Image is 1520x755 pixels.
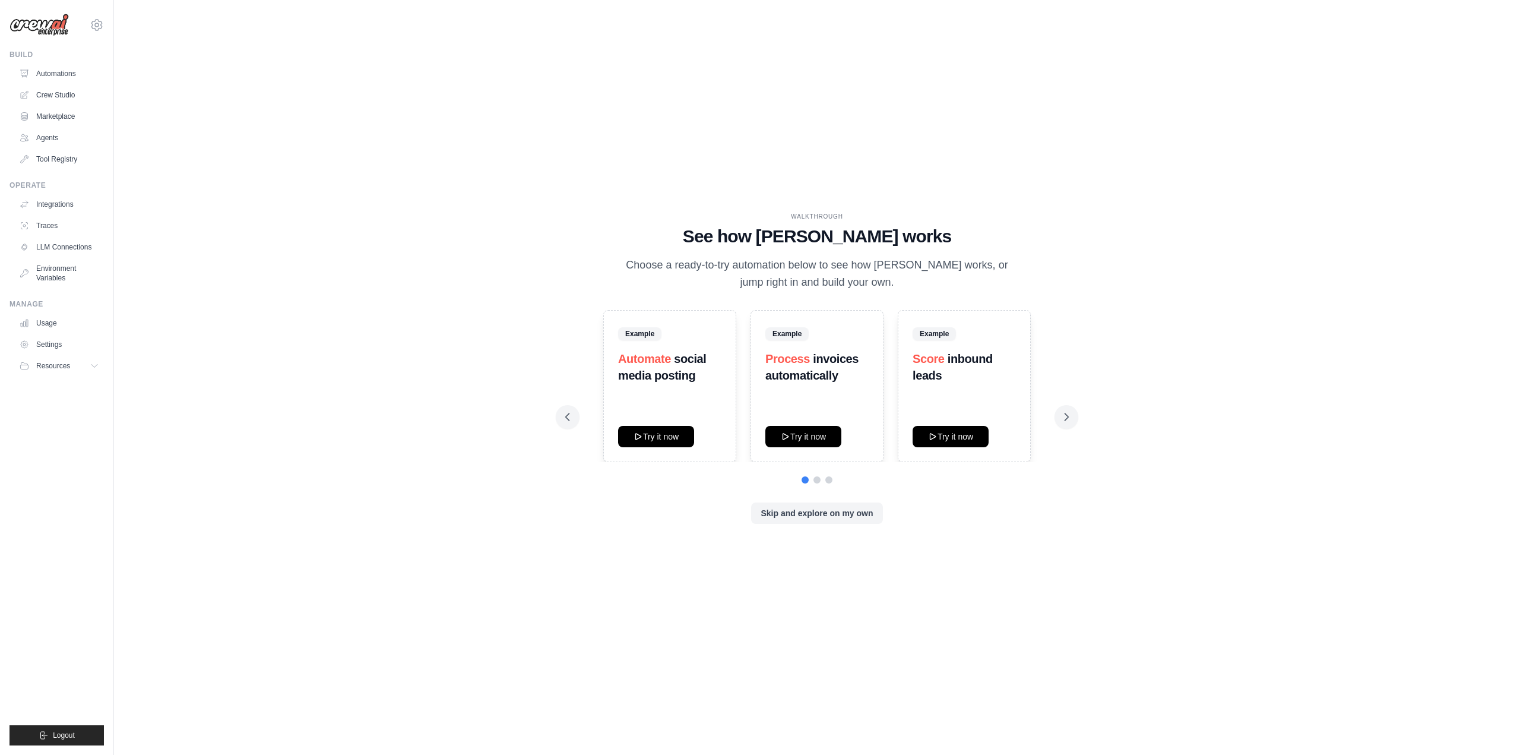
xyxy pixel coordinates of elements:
a: Automations [14,64,104,83]
span: Logout [53,731,75,740]
button: Skip and explore on my own [751,503,882,524]
div: Operate [9,181,104,190]
a: Environment Variables [14,259,104,288]
button: Try it now [913,426,989,447]
div: Build [9,50,104,59]
span: Example [618,327,661,340]
span: Resources [36,361,70,371]
div: Manage [9,299,104,309]
button: Try it now [765,426,841,447]
span: Example [765,327,809,340]
a: Traces [14,216,104,235]
a: Integrations [14,195,104,214]
a: Usage [14,314,104,333]
p: Choose a ready-to-try automation below to see how [PERSON_NAME] works, or jump right in and build... [617,257,1016,292]
span: Process [765,352,810,365]
div: WALKTHROUGH [565,212,1069,221]
a: Settings [14,335,104,354]
a: Crew Studio [14,86,104,105]
span: Automate [618,352,671,365]
h1: See how [PERSON_NAME] works [565,226,1069,247]
button: Logout [9,725,104,745]
a: Marketplace [14,107,104,126]
span: Example [913,327,956,340]
button: Resources [14,356,104,375]
strong: inbound leads [913,352,993,382]
a: LLM Connections [14,238,104,257]
button: Try it now [618,426,694,447]
a: Agents [14,128,104,147]
img: Logo [9,14,69,36]
a: Tool Registry [14,150,104,169]
span: Score [913,352,945,365]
